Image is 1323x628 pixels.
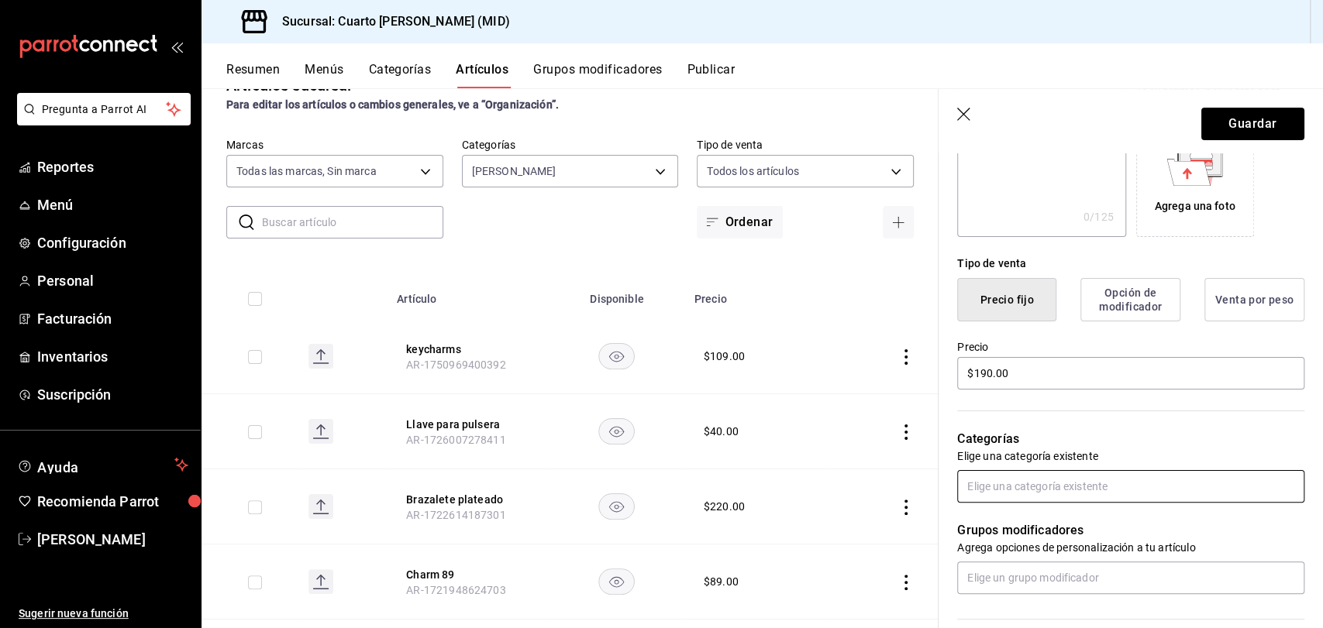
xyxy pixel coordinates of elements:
span: Inventarios [37,346,188,367]
div: $ 109.00 [704,348,745,364]
span: AR-1721948624703 [406,584,505,596]
button: edit-product-location [406,417,530,432]
button: Venta por peso [1204,278,1304,321]
button: Precio fijo [957,278,1056,321]
p: Elige una categoría existente [957,448,1304,464]
span: Menú [37,194,188,215]
button: open_drawer_menu [171,40,183,53]
div: 0 /125 [1084,209,1114,225]
button: availability-product [598,343,635,369]
span: [PERSON_NAME] [37,529,188,550]
button: Ordenar [697,206,782,239]
th: Artículo [388,269,549,319]
strong: Para editar los artículos o cambios generales, ve a “Organización”. [226,98,559,111]
button: availability-product [598,418,635,444]
p: Categorías [957,430,1304,448]
button: Opción de modificador [1080,278,1180,321]
button: Publicar [687,62,735,88]
span: AR-1750969400392 [406,359,505,371]
span: Sugerir nueva función [19,606,188,622]
div: $ 220.00 [704,499,745,514]
button: edit-product-location [406,341,530,357]
th: Precio [685,269,830,319]
span: Reportes [37,156,188,177]
div: Agrega una foto [1155,198,1235,214]
input: Elige una categoría existente [957,470,1304,503]
a: Pregunta a Parrot AI [11,112,191,129]
div: Tipo de venta [957,256,1304,272]
div: Agrega una foto [1140,123,1250,233]
label: Categorías [462,139,679,150]
span: AR-1722614187301 [406,509,505,521]
label: Marcas [226,139,443,150]
button: edit-product-location [406,492,530,507]
button: actions [898,424,914,440]
input: $0.00 [957,357,1304,389]
button: availability-product [598,568,635,595]
span: Ayuda [37,455,168,474]
span: Recomienda Parrot [37,491,188,512]
span: [PERSON_NAME] [472,163,556,179]
span: Personal [37,270,188,291]
span: Facturación [37,308,188,329]
p: Agrega opciones de personalización a tu artículo [957,540,1304,555]
button: Pregunta a Parrot AI [17,93,191,125]
span: Todos los artículos [707,163,799,179]
span: Configuración [37,232,188,253]
input: Elige un grupo modificador [957,561,1304,594]
button: Categorías [369,62,432,88]
input: Buscar artículo [262,207,443,238]
label: Precio [957,341,1304,352]
p: Grupos modificadores [957,521,1304,540]
button: actions [898,499,914,515]
button: Grupos modificadores [533,62,662,88]
div: $ 89.00 [704,574,739,589]
button: Artículos [456,62,508,88]
button: availability-product [598,493,635,520]
label: Tipo de venta [697,139,914,150]
h3: Sucursal: Cuarto [PERSON_NAME] (MID) [270,12,510,31]
div: $ 40.00 [704,424,739,439]
span: AR-1726007278411 [406,434,505,446]
th: Disponible [549,269,685,319]
button: edit-product-location [406,567,530,582]
button: Menús [305,62,343,88]
div: navigation tabs [226,62,1323,88]
button: actions [898,575,914,590]
button: actions [898,349,914,365]
button: Resumen [226,62,280,88]
span: Suscripción [37,384,188,405]
button: Guardar [1201,108,1304,140]
span: Todas las marcas, Sin marca [236,163,377,179]
span: Pregunta a Parrot AI [42,101,167,118]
